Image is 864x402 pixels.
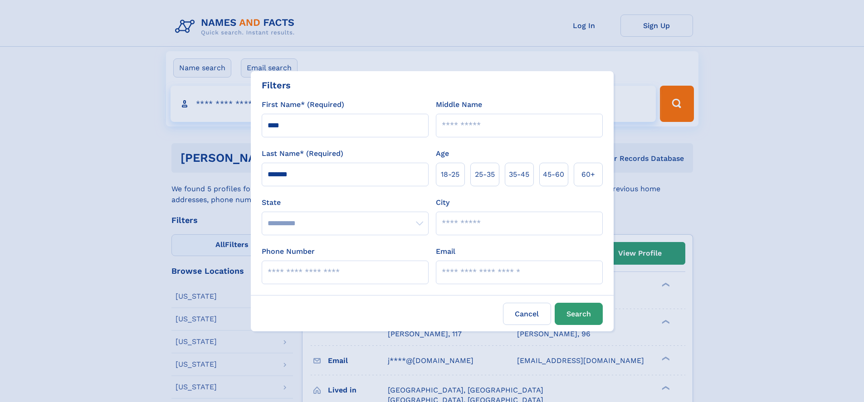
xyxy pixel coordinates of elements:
label: Last Name* (Required) [262,148,343,159]
span: 18‑25 [441,169,459,180]
span: 25‑35 [475,169,495,180]
label: Middle Name [436,99,482,110]
label: First Name* (Required) [262,99,344,110]
label: Email [436,246,455,257]
div: Filters [262,78,291,92]
label: Cancel [503,303,551,325]
span: 45‑60 [543,169,564,180]
label: Age [436,148,449,159]
button: Search [555,303,603,325]
label: State [262,197,429,208]
span: 35‑45 [509,169,529,180]
span: 60+ [581,169,595,180]
label: Phone Number [262,246,315,257]
label: City [436,197,449,208]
